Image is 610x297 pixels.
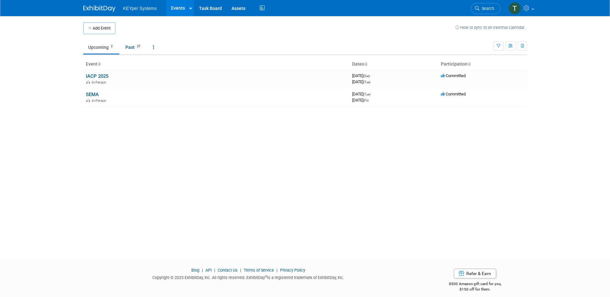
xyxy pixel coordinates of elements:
[455,25,527,30] a: How to sync to an external calendar...
[363,80,370,84] span: (Tue)
[363,99,369,102] span: (Fri)
[371,73,372,78] span: -
[471,3,500,14] a: Search
[83,41,119,53] a: Upcoming2
[280,268,305,273] a: Privacy Policy
[468,61,471,67] a: Sort by Participation Type
[371,92,372,96] span: -
[83,59,350,70] th: Event
[363,93,370,96] span: (Tue)
[218,268,238,273] a: Contact Us
[92,99,108,103] span: In-Person
[123,6,157,11] span: KEYper Systems
[352,73,372,78] span: [DATE]
[352,79,370,84] span: [DATE]
[92,80,108,85] span: In-Person
[205,268,212,273] a: API
[83,5,115,12] img: ExhibitDay
[121,41,147,53] a: Past27
[109,44,114,49] span: 2
[200,268,205,273] span: |
[83,273,414,281] div: Copyright © 2025 ExhibitDay, Inc. All rights reserved. ExhibitDay is a registered trademark of Ex...
[239,268,243,273] span: |
[86,73,108,79] a: IACP 2025
[509,2,521,14] img: Tyler Wetherington
[350,59,438,70] th: Dates
[83,22,115,34] button: Add Event
[479,6,494,11] span: Search
[352,92,372,96] span: [DATE]
[364,61,367,67] a: Sort by Start Date
[363,74,370,78] span: (Sat)
[352,98,369,103] span: [DATE]
[423,287,527,292] div: $150 off for them.
[454,269,496,278] a: Refer & Earn
[86,99,90,102] img: In-Person Event
[423,277,527,292] div: $500 Amazon gift card for you,
[213,268,217,273] span: |
[191,268,199,273] a: Blog
[438,59,527,70] th: Participation
[97,61,101,67] a: Sort by Event Name
[135,44,142,49] span: 27
[86,80,90,84] img: In-Person Event
[244,268,274,273] a: Terms of Service
[265,275,267,278] sup: ®
[441,92,466,96] span: Committed
[441,73,466,78] span: Committed
[275,268,279,273] span: |
[86,92,99,97] a: SEMA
